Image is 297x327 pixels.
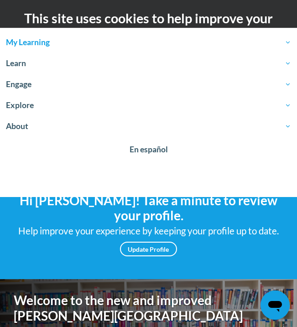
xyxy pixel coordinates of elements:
h1: Welcome to the new and improved [PERSON_NAME][GEOGRAPHIC_DATA] [14,293,283,323]
iframe: Button to launch messaging window [261,291,290,320]
div: Help improve your experience by keeping your profile up to date. [7,223,290,239]
a: Update Profile [120,242,177,256]
span: My Learning [6,37,291,48]
span: About [6,121,291,132]
span: Explore [6,100,291,111]
h2: This site uses cookies to help improve your learning experience. [7,9,290,46]
span: Learn [6,58,291,69]
div: Main menu [267,97,290,125]
span: En español [130,145,168,154]
span: Engage [6,79,291,90]
h4: Hi [PERSON_NAME]! Take a minute to review your profile. [7,193,290,223]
